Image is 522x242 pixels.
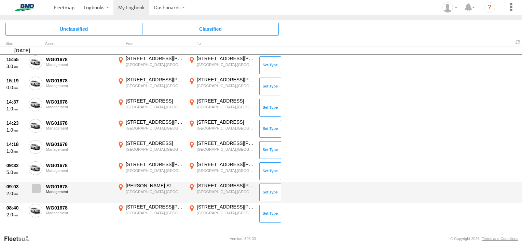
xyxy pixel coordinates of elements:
div: Management [46,169,112,173]
div: 14:23 [6,120,25,126]
div: [GEOGRAPHIC_DATA],[GEOGRAPHIC_DATA] [197,62,255,67]
div: 1.0 [6,148,25,154]
div: [GEOGRAPHIC_DATA],[GEOGRAPHIC_DATA] [197,126,255,131]
div: 2.0 [6,212,25,218]
div: WG01678 [46,78,112,84]
div: [GEOGRAPHIC_DATA],[GEOGRAPHIC_DATA] [197,211,255,215]
label: Click to View Event Location [116,55,184,75]
span: Refresh [514,39,522,45]
label: Click to View Event Location [187,161,256,181]
div: WG01678 [46,56,112,63]
div: Click to Sort [5,42,26,45]
div: [STREET_ADDRESS][PERSON_NAME] [126,119,183,125]
label: Click to View Event Location [116,98,184,118]
div: [STREET_ADDRESS][PERSON_NAME] [126,204,183,210]
div: WG01678 [46,99,112,105]
div: © Copyright 2025 - [450,237,518,241]
a: Visit our Website [4,235,35,242]
div: [STREET_ADDRESS][PERSON_NAME] [197,204,255,210]
label: Click to View Event Location [187,55,256,75]
div: To [187,42,256,45]
div: [STREET_ADDRESS][PERSON_NAME] [197,140,255,146]
div: [STREET_ADDRESS] [126,98,183,104]
div: 15:19 [6,78,25,84]
label: Click to View Event Location [187,77,256,96]
button: Click to Set [259,56,281,74]
div: 09:03 [6,184,25,190]
div: WG01678 [46,205,112,211]
div: [STREET_ADDRESS] [197,119,255,125]
label: Click to View Event Location [187,204,256,224]
div: 2.0 [6,190,25,197]
label: Click to View Event Location [116,77,184,96]
div: [GEOGRAPHIC_DATA],[GEOGRAPHIC_DATA] [197,147,255,152]
button: Click to Set [259,205,281,223]
div: [GEOGRAPHIC_DATA],[GEOGRAPHIC_DATA] [126,83,183,88]
div: [GEOGRAPHIC_DATA],[GEOGRAPHIC_DATA] [197,105,255,109]
div: [GEOGRAPHIC_DATA],[GEOGRAPHIC_DATA] [126,211,183,215]
label: Click to View Event Location [187,98,256,118]
div: [STREET_ADDRESS][PERSON_NAME] [197,77,255,83]
div: [STREET_ADDRESS] [197,98,255,104]
div: [STREET_ADDRESS][PERSON_NAME] [197,183,255,189]
button: Click to Set [259,184,281,201]
div: 0.0 [6,84,25,91]
div: [GEOGRAPHIC_DATA],[GEOGRAPHIC_DATA] [126,105,183,109]
div: Management [46,84,112,88]
div: [GEOGRAPHIC_DATA],[GEOGRAPHIC_DATA] [126,168,183,173]
div: [STREET_ADDRESS][PERSON_NAME] [126,77,183,83]
div: [GEOGRAPHIC_DATA],[GEOGRAPHIC_DATA] [126,189,183,194]
button: Click to Set [259,141,281,159]
div: WG01678 [46,162,112,169]
div: 14:18 [6,141,25,147]
div: [GEOGRAPHIC_DATA],[GEOGRAPHIC_DATA] [197,83,255,88]
div: [GEOGRAPHIC_DATA],[GEOGRAPHIC_DATA] [197,168,255,173]
div: 14:37 [6,99,25,105]
div: 09:32 [6,162,25,169]
div: [GEOGRAPHIC_DATA],[GEOGRAPHIC_DATA] [126,62,183,67]
span: Click to view Classified Trips [142,23,279,35]
div: [STREET_ADDRESS][PERSON_NAME] [126,161,183,167]
div: Management [46,126,112,130]
label: Click to View Event Location [116,204,184,224]
div: WG01678 [46,141,112,147]
div: [GEOGRAPHIC_DATA],[GEOGRAPHIC_DATA] [126,147,183,152]
button: Click to Set [259,162,281,180]
a: Terms and Conditions [482,237,518,241]
div: 1.0 [6,106,25,112]
div: 1.0 [6,127,25,133]
label: Click to View Event Location [187,119,256,139]
div: Management [46,147,112,151]
div: WG01678 [46,120,112,126]
div: [PERSON_NAME] St [126,183,183,189]
div: 15:55 [6,56,25,63]
div: 08:40 [6,205,25,211]
div: [STREET_ADDRESS] [126,140,183,146]
div: 5.0 [6,169,25,175]
div: Version: 306.00 [230,237,256,241]
div: [GEOGRAPHIC_DATA],[GEOGRAPHIC_DATA] [126,126,183,131]
div: Stuart Hodgman [440,2,460,13]
div: [STREET_ADDRESS][PERSON_NAME] [126,55,183,62]
div: [GEOGRAPHIC_DATA],[GEOGRAPHIC_DATA] [197,189,255,194]
div: [STREET_ADDRESS][PERSON_NAME] [197,55,255,62]
div: From [116,42,184,45]
label: Click to View Event Location [116,183,184,202]
span: Click to view Unclassified Trips [5,23,142,35]
div: Management [46,105,112,109]
div: Management [46,211,112,215]
div: WG01678 [46,184,112,190]
div: 3.0 [6,63,25,69]
label: Click to View Event Location [187,183,256,202]
label: Click to View Event Location [116,119,184,139]
div: Management [46,190,112,194]
button: Click to Set [259,78,281,95]
button: Click to Set [259,120,281,138]
label: Click to View Event Location [116,161,184,181]
i: ? [484,2,495,13]
div: [STREET_ADDRESS][PERSON_NAME] [197,161,255,167]
div: Asset [45,42,113,45]
img: bmd-logo.svg [7,4,42,11]
label: Click to View Event Location [116,140,184,160]
button: Click to Set [259,99,281,117]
